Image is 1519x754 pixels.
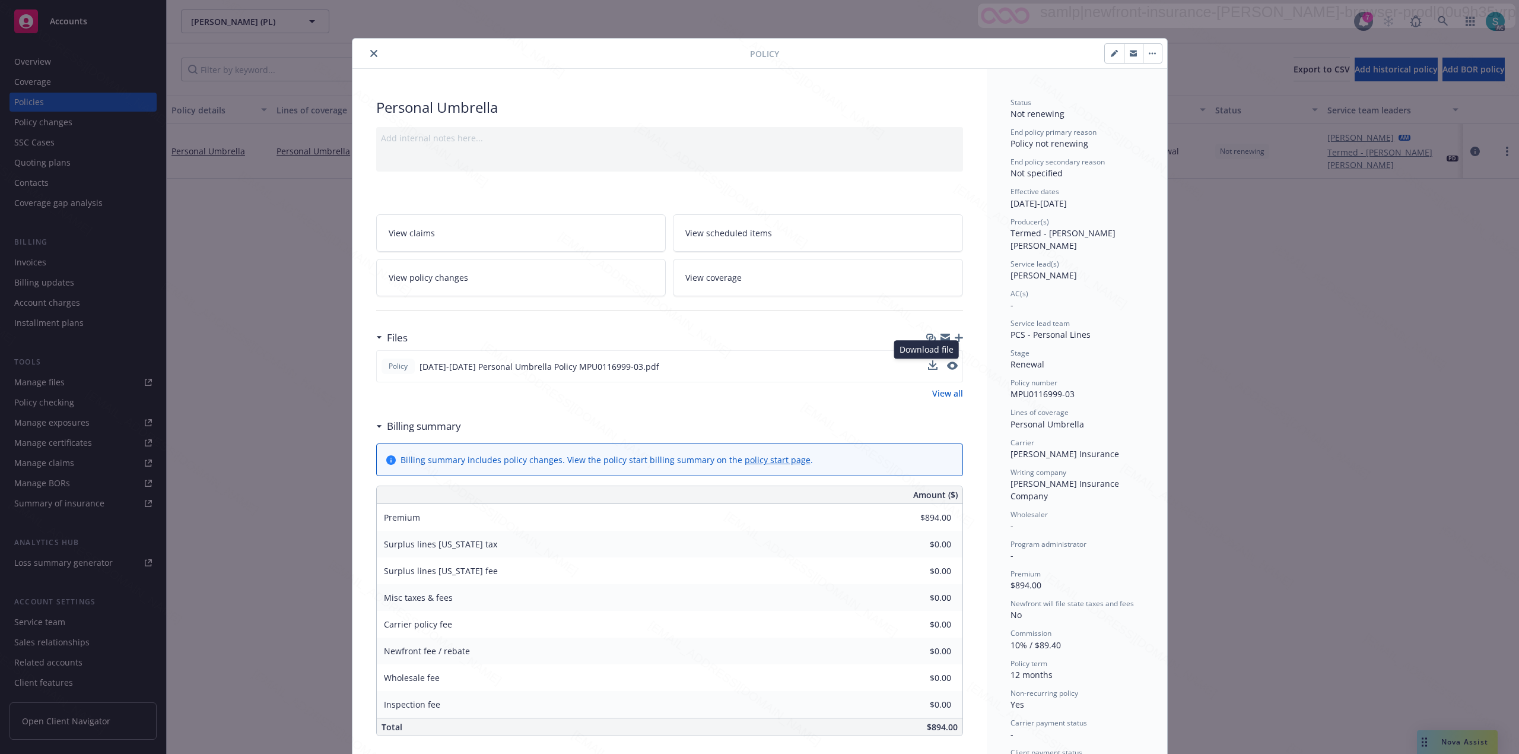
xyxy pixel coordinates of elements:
span: Commission [1010,628,1051,638]
input: 0.00 [881,562,958,580]
span: - [1010,550,1013,561]
div: Billing summary includes policy changes. View the policy start billing summary on the . [401,454,813,466]
button: close [367,46,381,61]
span: [PERSON_NAME] Insurance Company [1010,478,1121,502]
span: Renewal [1010,359,1044,370]
span: Lines of coverage [1010,407,1069,417]
input: 0.00 [881,536,958,553]
button: preview file [947,360,958,373]
span: Wholesale fee [384,672,440,683]
h3: Billing summary [387,419,461,434]
span: Yes [1010,699,1024,710]
input: 0.00 [881,616,958,633]
span: Policy [386,361,410,372]
div: Billing summary [376,419,461,434]
span: Service lead(s) [1010,259,1059,269]
span: End policy secondary reason [1010,157,1105,167]
span: Effective dates [1010,186,1059,197]
span: PCS - Personal Lines [1010,329,1091,340]
span: Surplus lines [US_STATE] fee [384,565,498,576]
span: Producer(s) [1010,217,1049,227]
span: Wholesaler [1010,509,1048,519]
span: [PERSON_NAME] [1010,270,1077,281]
div: [DATE] - [DATE] [1010,186,1143,209]
span: Inspection fee [384,699,440,710]
span: Not renewing [1010,108,1064,119]
span: Premium [1010,569,1041,579]
input: 0.00 [881,509,958,527]
span: Writing company [1010,467,1066,477]
div: Add internal notes here... [381,132,958,144]
span: End policy primary reason [1010,127,1097,137]
span: Not specified [1010,167,1063,179]
div: Personal Umbrella [376,97,963,118]
span: View coverage [685,271,742,284]
span: - [1010,728,1013,740]
span: Carrier policy fee [384,619,452,630]
div: Download file [894,340,959,359]
span: View policy changes [389,271,468,284]
span: Amount ($) [913,489,958,501]
span: [DATE]-[DATE] Personal Umbrella Policy MPU0116999-03.pdf [420,360,659,373]
span: Status [1010,97,1031,107]
span: Misc taxes & fees [384,592,453,603]
span: $894.00 [1010,579,1041,591]
span: Carrier [1010,438,1034,448]
span: 12 months [1010,669,1053,680]
span: Premium [384,512,420,523]
span: Termed - [PERSON_NAME] [PERSON_NAME] [1010,227,1118,251]
span: Non-recurring policy [1010,688,1078,698]
span: MPU0116999-03 [1010,388,1075,400]
input: 0.00 [881,669,958,687]
button: download file [928,360,938,370]
span: View claims [389,227,435,239]
span: No [1010,609,1022,620]
span: Policy number [1010,378,1057,388]
span: [PERSON_NAME] Insurance [1010,448,1119,460]
span: Carrier payment status [1010,718,1087,728]
span: Newfront will file state taxes and fees [1010,598,1134,609]
span: $894.00 [927,721,958,733]
a: View policy changes [376,259,666,296]
a: View claims [376,214,666,252]
span: Service lead team [1010,318,1070,328]
span: Program administrator [1010,539,1086,549]
span: Total [382,721,402,733]
button: download file [928,360,938,373]
a: View scheduled items [673,214,963,252]
a: policy start page [745,454,811,465]
span: Policy [750,47,779,60]
span: View scheduled items [685,227,772,239]
span: Policy not renewing [1010,138,1088,149]
div: Personal Umbrella [1010,418,1143,430]
span: Surplus lines [US_STATE] tax [384,538,497,550]
span: Stage [1010,348,1029,358]
a: View coverage [673,259,963,296]
input: 0.00 [881,589,958,607]
input: 0.00 [881,696,958,714]
input: 0.00 [881,642,958,660]
span: - [1010,299,1013,311]
span: AC(s) [1010,289,1028,299]
span: - [1010,520,1013,531]
span: Newfront fee / rebate [384,645,470,657]
span: Policy term [1010,658,1047,669]
button: preview file [947,362,958,370]
span: 10% / $89.40 [1010,639,1061,651]
div: Files [376,330,408,346]
h3: Files [387,330,408,346]
a: View all [932,387,963,400]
